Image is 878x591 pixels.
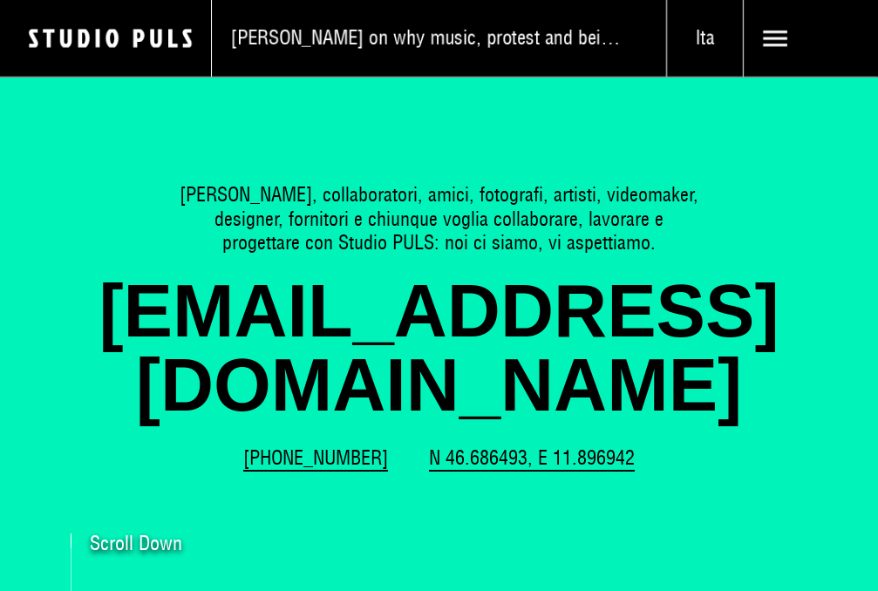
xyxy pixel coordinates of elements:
[231,26,624,51] span: [PERSON_NAME] on why music, protest and being nice are important to design
[429,446,635,471] a: N 46.686493, E 11.896942
[175,183,703,255] p: [PERSON_NAME], collaboratori, amici, fotografi, artisti, videomaker, designer, fornitori e chiunq...
[243,446,388,471] a: [PHONE_NUMBER]
[90,533,182,553] span: Scroll Down
[667,26,743,51] span: Ita
[71,275,808,422] a: [EMAIL_ADDRESS][DOMAIN_NAME]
